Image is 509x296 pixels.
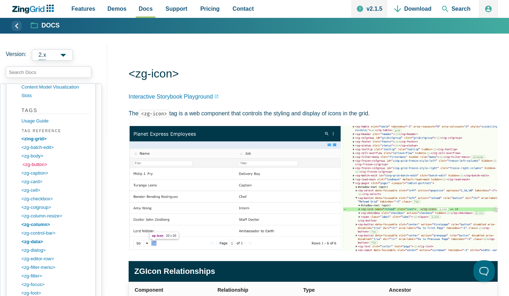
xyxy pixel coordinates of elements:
a: slots [21,91,90,100]
span: Docs [139,4,153,14]
a: <zg-column> [21,220,90,229]
a: <zg-button> [23,160,91,169]
strong: Tags [21,107,90,114]
caption: ZGIcon Relationships [129,261,498,281]
img: Image of the DOM relationship for the zg-icon web component tag [129,125,498,251]
a: <zg-card> [21,177,90,186]
a: ZingChart Logo. Click to return to the homepage [11,5,58,14]
span: Version: [6,49,26,61]
a: <zg-control-bar> [21,229,90,237]
strong: Docs [41,22,60,29]
h1: <zg-icon> [129,66,498,82]
iframe: Toggle Customer Support [473,260,495,282]
span: Demos [108,4,126,14]
a: <zg-data> [21,237,90,246]
a: Interactive Storybook Playground [129,92,219,101]
span: Features [71,4,95,14]
a: <zg-body> [21,152,90,160]
input: search input [6,66,91,78]
label: Versions [6,49,101,61]
a: <zg-batch-edit> [21,143,90,152]
a: <zg-checkbox> [21,195,90,203]
a: <zg-focus> [21,280,90,289]
a: <zg-cell> [21,186,90,195]
span: Pricing [200,4,220,14]
span: Contact [233,4,254,14]
span: Support [165,4,187,14]
a: <zg-colgroup> [21,203,90,212]
p: The tag is a web component that controls the styling and display of icons in the grid. [129,109,498,118]
span: Tag Reference [20,128,90,134]
code: <zg-icon> [139,110,169,118]
a: <zg-filter-menu> [21,263,90,272]
a: <zg-dialog> [21,246,90,255]
a: <zing-grid> [21,135,90,143]
a: <zg-caption> [21,169,90,177]
a: Docs [31,21,60,30]
a: content model visualization [21,83,90,91]
a: <zg-column-resize> [21,212,90,220]
a: <zg-editor-row> [21,255,90,263]
a: Usage Guide [21,117,90,125]
a: <zg-filter> [21,272,90,280]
